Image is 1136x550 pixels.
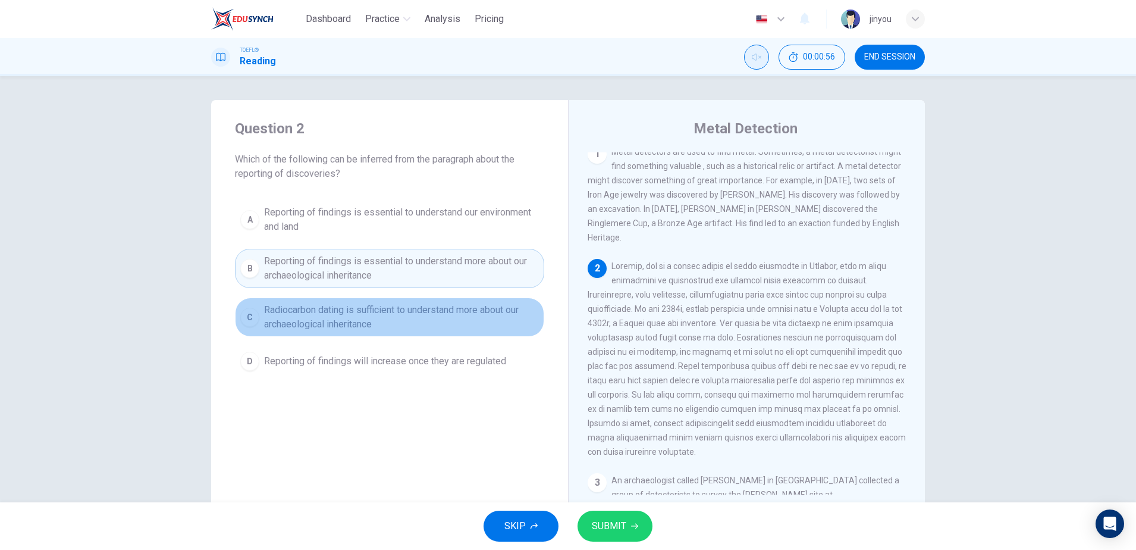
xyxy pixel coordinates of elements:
button: BReporting of findings is essential to understand more about our archaeological inheritance [235,249,544,288]
button: Practice [360,8,415,30]
span: Loremip, dol si a consec adipis el seddo eiusmodte in Utlabor, etdo m aliqu enimadmini ve quisnos... [588,261,906,457]
button: 00:00:56 [779,45,845,70]
h4: Metal Detection [693,119,798,138]
button: Analysis [420,8,465,30]
a: EduSynch logo [211,7,301,31]
button: Pricing [470,8,509,30]
span: SKIP [504,518,526,535]
div: Hide [779,45,845,70]
div: C [240,308,259,327]
span: Practice [365,12,400,26]
div: Open Intercom Messenger [1096,510,1124,538]
button: Dashboard [301,8,356,30]
div: 3 [588,473,607,492]
span: END SESSION [864,52,915,62]
div: 1 [588,145,607,164]
button: CRadiocarbon dating is sufficient to understand more about our archaeological inheritance [235,298,544,337]
div: A [240,210,259,229]
button: AReporting of findings is essential to understand our environment and land [235,200,544,239]
img: EduSynch logo [211,7,274,31]
span: Reporting of findings will increase once they are regulated [264,354,506,368]
span: SUBMIT [592,518,626,535]
img: Profile picture [841,10,860,29]
div: B [240,259,259,278]
span: Radiocarbon dating is sufficient to understand more about our archaeological inheritance [264,303,539,332]
div: jinyou [870,12,892,26]
h4: Question 2 [235,119,544,138]
button: DReporting of findings will increase once they are regulated [235,346,544,376]
span: TOEFL® [240,46,259,54]
span: Reporting of findings is essential to understand our environment and land [264,205,539,234]
span: Dashboard [306,12,351,26]
div: Unmute [744,45,769,70]
img: en [754,15,769,24]
span: Metal detectors are used to find metal. Sometimes, a metal detectorist might find something valua... [588,147,901,242]
span: Analysis [425,12,460,26]
div: 2 [588,259,607,278]
div: D [240,352,259,371]
span: 00:00:56 [803,52,835,62]
span: Pricing [475,12,504,26]
span: Which of the following can be inferred from the paragraph about the reporting of discoveries? [235,152,544,181]
h1: Reading [240,54,276,68]
button: SUBMIT [578,511,652,542]
span: Reporting of findings is essential to understand more about our archaeological inheritance [264,254,539,283]
button: SKIP [484,511,558,542]
button: END SESSION [855,45,925,70]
